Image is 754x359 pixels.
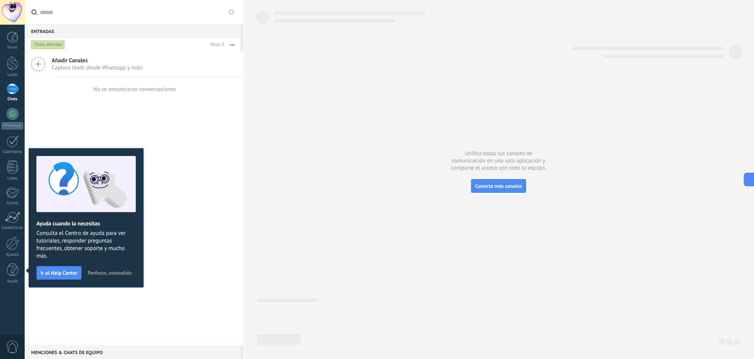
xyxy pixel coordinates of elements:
[88,270,132,276] span: Perfecto, entendido
[2,252,24,257] div: Ajustes
[2,122,23,129] div: WhatsApp
[36,230,136,260] span: Consulta el Centro de ayuda para ver tutoriales, responder preguntas frecuentes, obtener soporte ...
[471,179,526,193] button: Conecta más canales
[2,176,24,181] div: Listas
[475,183,522,189] span: Conecta más canales
[2,97,24,102] div: Chats
[2,150,24,154] div: Calendario
[36,220,136,227] h2: Ayuda cuando la necesitas
[93,86,176,93] div: No se encontraron conversaciones
[52,64,143,71] span: Captura leads desde Whatsapp y más!
[84,267,135,279] button: Perfecto, entendido
[36,266,82,280] button: Ir al Help Center
[52,57,143,64] span: Añadir Canales
[2,225,24,230] div: Estadísticas
[25,24,240,38] div: Entradas
[2,45,24,50] div: Panel
[2,279,24,284] div: Ayuda
[207,41,224,49] div: Total: 0
[2,201,24,206] div: Correo
[2,72,24,77] div: Leads
[31,40,65,49] div: Chats abiertos
[41,270,77,276] span: Ir al Help Center
[25,345,240,359] div: Menciones & Chats de equipo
